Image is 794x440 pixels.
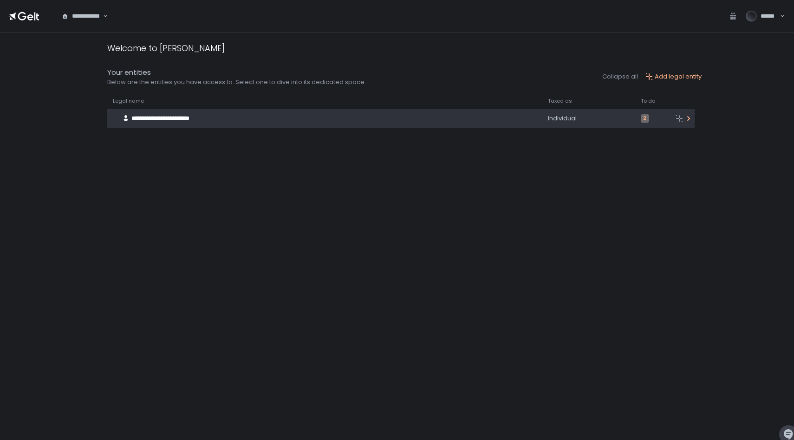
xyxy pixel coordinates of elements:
[113,98,144,105] span: Legal name
[641,98,655,105] span: To do
[645,72,702,81] button: Add legal entity
[602,72,638,81] button: Collapse all
[107,42,225,54] div: Welcome to [PERSON_NAME]
[56,7,108,26] div: Search for option
[641,114,649,123] span: 2
[548,114,630,123] div: Individual
[107,67,366,78] div: Your entities
[107,78,366,86] div: Below are the entities you have access to. Select one to dive into its dedicated space.
[548,98,572,105] span: Taxed as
